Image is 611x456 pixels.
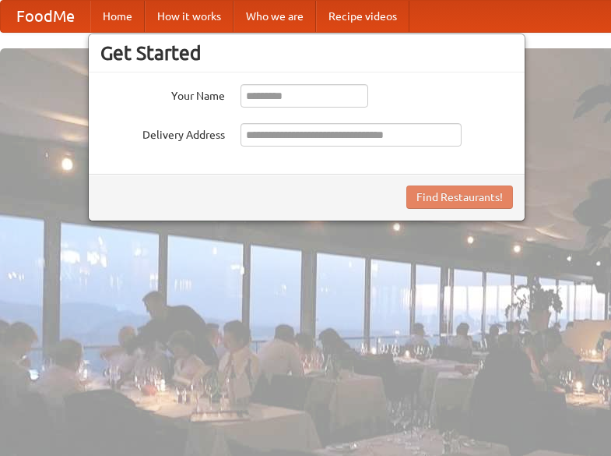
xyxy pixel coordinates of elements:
[406,186,513,209] button: Find Restaurants!
[316,1,409,32] a: Recipe videos
[100,41,513,65] h3: Get Started
[90,1,145,32] a: Home
[1,1,90,32] a: FoodMe
[145,1,234,32] a: How it works
[100,84,225,104] label: Your Name
[100,123,225,143] label: Delivery Address
[234,1,316,32] a: Who we are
